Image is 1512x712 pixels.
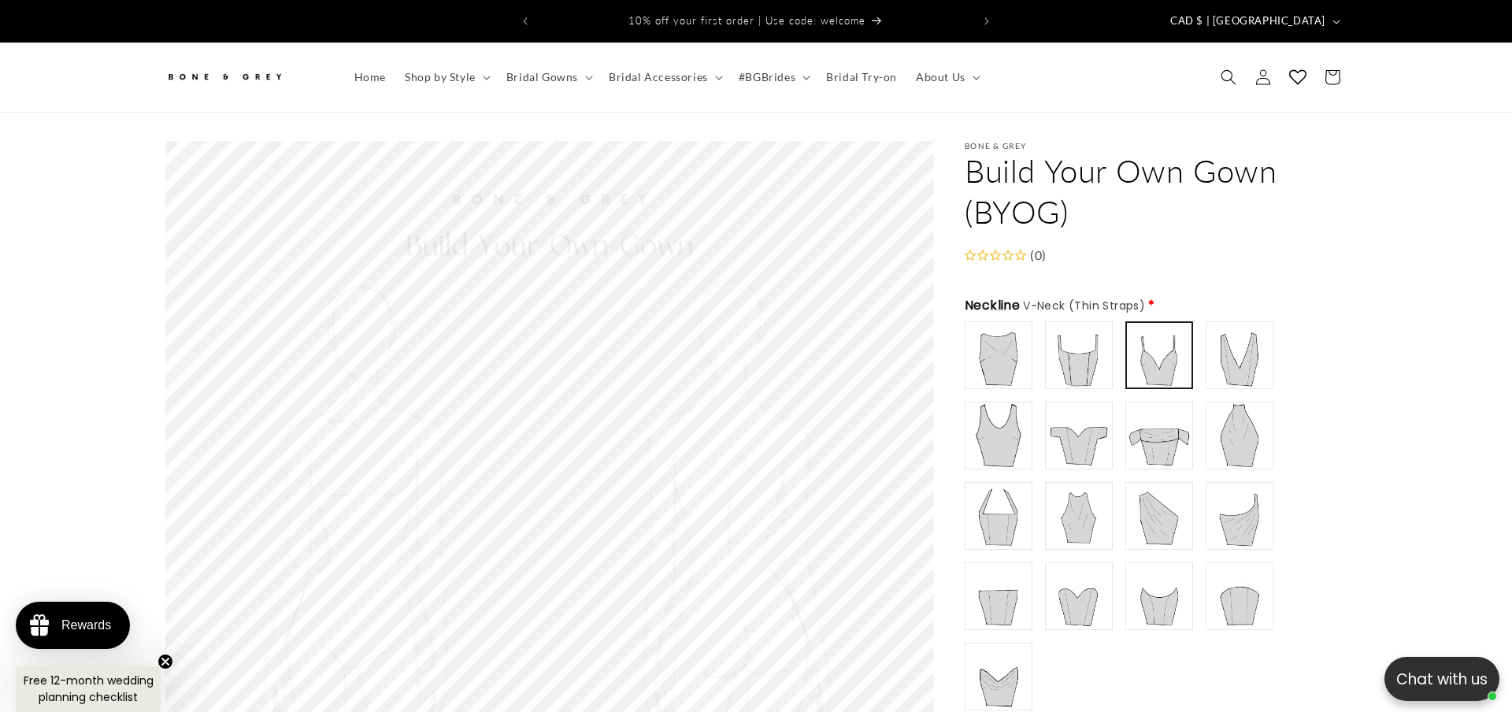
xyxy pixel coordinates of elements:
div: (0) [1026,244,1047,267]
span: 10% off your first order | Use code: welcome [628,14,865,27]
button: CAD $ | [GEOGRAPHIC_DATA] [1161,6,1347,36]
img: https://cdn.shopify.com/s/files/1/0750/3832/7081/files/v-neck_strapless_e6e16057-372c-4ed6-ad8b-8... [967,645,1030,708]
img: https://cdn.shopify.com/s/files/1/0750/3832/7081/files/halter_straight_f0d600c4-90f4-4503-a970-e6... [967,484,1030,547]
span: About Us [916,70,965,84]
span: Bridal Accessories [609,70,708,84]
img: https://cdn.shopify.com/s/files/1/0750/3832/7081/files/boat_neck_e90dd235-88bb-46b2-8369-a1b9d139... [967,324,1030,387]
a: Bridal Try-on [817,61,906,94]
div: Rewards [61,618,111,632]
p: Chat with us [1384,668,1499,691]
span: Neckline [965,296,1145,315]
img: https://cdn.shopify.com/s/files/1/0750/3832/7081/files/off-shoulder_straight_69b741a5-1f6f-40ba-9... [1128,404,1191,467]
summary: Bridal Accessories [599,61,729,94]
img: https://cdn.shopify.com/s/files/1/0750/3832/7081/files/halter.png?v=1756872993 [1047,484,1110,547]
img: https://cdn.shopify.com/s/files/1/0750/3832/7081/files/off-shoulder_sweetheart_1bdca986-a4a1-4613... [1047,404,1110,467]
img: https://cdn.shopify.com/s/files/1/0750/3832/7081/files/sweetheart_strapless_7aea53ca-b593-4872-9c... [1047,565,1110,628]
button: Previous announcement [508,6,543,36]
a: Home [345,61,395,94]
div: Free 12-month wedding planning checklistClose teaser [16,666,161,712]
summary: About Us [906,61,987,94]
button: Close teaser [157,654,173,669]
span: Bridal Try-on [826,70,897,84]
img: https://cdn.shopify.com/s/files/1/0750/3832/7081/files/round_neck.png?v=1756872555 [967,404,1030,467]
img: https://cdn.shopify.com/s/files/1/0750/3832/7081/files/straight_strapless_18c662df-be54-47ef-b3bf... [967,565,1030,628]
h1: Build Your Own Gown (BYOG) [965,150,1347,232]
img: https://cdn.shopify.com/s/files/1/0750/3832/7081/files/high_neck.png?v=1756803384 [1208,404,1271,467]
img: https://cdn.shopify.com/s/files/1/0750/3832/7081/files/cateye_scoop_30b75c68-d5e8-4bfa-8763-e7190... [1128,565,1191,628]
button: Next announcement [969,6,1004,36]
span: #BGBrides [739,70,795,84]
img: https://cdn.shopify.com/s/files/1/0750/3832/7081/files/asymmetric_thick_aca1e7e1-7e80-4ab6-9dbb-1... [1128,484,1191,547]
p: Bone & Grey [965,141,1347,150]
img: Bone and Grey Bridal [165,64,283,90]
img: https://cdn.shopify.com/s/files/1/0750/3832/7081/files/square_7e0562ac-aecd-41ee-8590-69b11575ecc... [1047,324,1110,387]
span: Home [354,70,386,84]
img: https://cdn.shopify.com/s/files/1/0750/3832/7081/files/v-neck_thick_straps_d2901628-028e-49ea-b62... [1208,324,1271,387]
span: Bridal Gowns [506,70,578,84]
img: https://cdn.shopify.com/s/files/1/0750/3832/7081/files/crescent_strapless_82f07324-8705-4873-92d2... [1208,565,1271,628]
a: Bone and Grey Bridal [160,58,329,96]
span: Free 12-month wedding planning checklist [24,673,154,705]
img: https://cdn.shopify.com/s/files/1/0750/3832/7081/files/v_neck_thin_straps_4722d919-4ab4-454d-8566... [1128,324,1190,386]
span: CAD $ | [GEOGRAPHIC_DATA] [1170,13,1325,29]
span: V-Neck (Thin Straps) [1023,298,1145,313]
summary: Shop by Style [395,61,497,94]
img: https://cdn.shopify.com/s/files/1/0750/3832/7081/files/asymmetric_thin_a5500f79-df9c-4d9e-8e7b-99... [1208,484,1271,547]
summary: #BGBrides [729,61,817,94]
summary: Bridal Gowns [497,61,599,94]
span: Shop by Style [405,70,476,84]
summary: Search [1211,60,1246,95]
button: Open chatbox [1384,657,1499,701]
